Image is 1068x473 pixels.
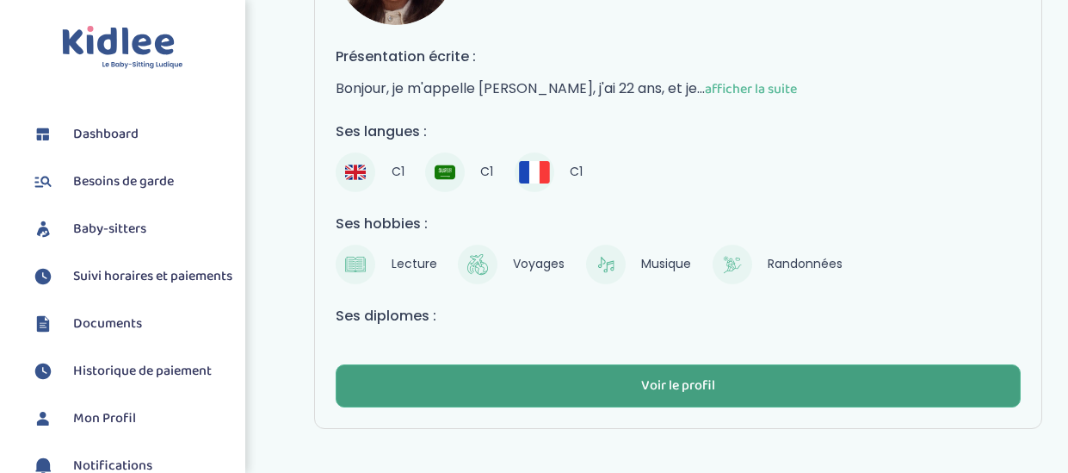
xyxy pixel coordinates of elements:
[30,264,56,289] img: suivihoraire.svg
[705,78,797,100] span: afficher la suite
[73,408,136,429] span: Mon Profil
[30,216,232,242] a: Baby-sitters
[62,26,183,70] img: logo.svg
[634,252,699,277] span: Musique
[336,213,1021,234] h4: Ses hobbies :
[506,252,572,277] span: Voyages
[73,171,174,192] span: Besoins de garde
[73,361,212,382] span: Historique de paiement
[30,311,56,337] img: documents.svg
[30,169,56,195] img: besoin.svg
[30,264,232,289] a: Suivi horaires et paiements
[30,358,56,384] img: suivihoraire.svg
[73,266,232,287] span: Suivi horaires et paiements
[336,364,1021,408] button: Voir le profil
[473,160,501,184] span: C1
[73,219,146,240] span: Baby-sitters
[30,358,232,384] a: Historique de paiement
[761,252,850,277] span: Randonnées
[336,121,1021,142] h4: Ses langues :
[563,160,590,184] span: C1
[384,160,411,184] span: C1
[30,121,56,147] img: dashboard.svg
[519,161,550,183] img: Français
[30,406,232,432] a: Mon Profil
[641,377,715,396] div: Voir le profil
[336,305,1021,327] h4: Ses diplomes :
[30,121,232,147] a: Dashboard
[435,162,455,183] img: Arabe
[30,169,232,195] a: Besoins de garde
[30,216,56,242] img: babysitters.svg
[336,78,1021,100] p: Bonjour, je m'appelle [PERSON_NAME], j'ai 22 ans, et je...
[73,314,142,334] span: Documents
[336,46,1021,67] h4: Présentation écrite :
[384,252,444,277] span: Lecture
[345,162,366,183] img: Anglais
[73,124,139,145] span: Dashboard
[30,311,232,337] a: Documents
[30,406,56,432] img: profil.svg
